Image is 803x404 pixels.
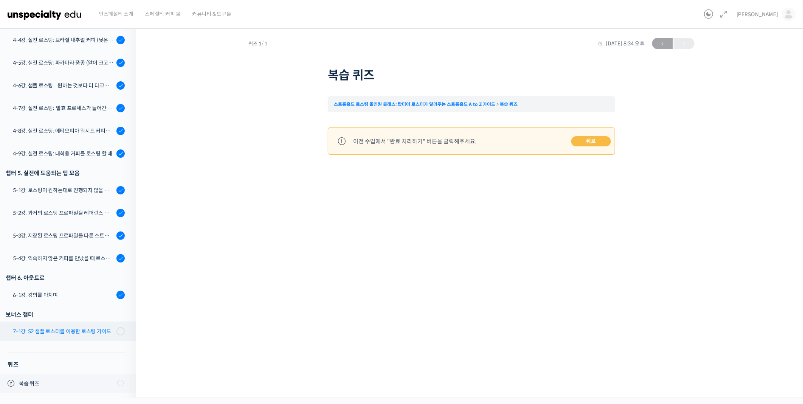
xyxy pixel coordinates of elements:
[13,254,114,263] div: 5-4강. 익숙하지 않은 커피를 만났을 때 로스팅 전략 세우는 방법
[13,127,114,135] div: 4-8강. 실전 로스팅: 에티오피아 워시드 커피를 에스프레소용으로 로스팅 할 때
[69,252,78,258] span: 대화
[736,11,778,18] span: [PERSON_NAME]
[13,59,114,67] div: 4-5강. 실전 로스팅: 파카마라 품종 (알이 크고 산지에서 건조가 고르게 되기 힘든 경우)
[19,380,39,388] span: 복습 퀴즈
[98,240,145,259] a: 설정
[652,38,673,49] a: ←이전
[6,273,125,283] div: 챕터 6. 아웃트로
[248,41,268,46] span: 퀴즈 1
[652,39,673,49] span: ←
[2,240,50,259] a: 홈
[353,136,476,146] div: 이전 수업에서 "완료 처리하기" 버튼을 클릭해주세요.
[8,353,125,368] h4: 퀴즈
[500,101,518,107] a: 복습 퀴즈
[6,168,125,178] div: 챕터 5. 실전에 도움되는 팁 모음
[50,240,98,259] a: 대화
[571,136,611,147] a: 뒤로
[13,186,114,194] div: 5-1강. 로스팅이 원하는대로 진행되지 않을 때, 일관성이 떨어질 때
[262,40,268,47] span: / 1
[13,81,114,90] div: 4-6강. 샘플 로스팅 – 원하는 것보다 더 다크하게 로스팅 하는 이유
[13,291,114,299] div: 6-1강. 강의를 마치며
[13,104,114,112] div: 4-7강. 실전 로스팅: 발효 프로세스가 들어간 커피를 필터용으로 로스팅 할 때
[13,327,114,336] div: 7-1강. S2 샘플 로스터를 이용한 로스팅 가이드
[13,232,114,240] div: 5-3강. 저장된 로스팅 프로파일을 다른 스트롱홀드 로스팅 머신에서 적용할 경우에 보정하는 방법
[328,68,615,82] h1: 복습 퀴즈
[334,101,495,107] a: 스트롱홀드 로스팅 올인원 클래스: 탑티어 로스터가 알려주는 스트롱홀드 A to Z 가이드
[6,309,125,320] div: 보너스 챕터
[117,251,126,257] span: 설정
[24,251,28,257] span: 홈
[13,209,114,217] div: 5-2강. 과거의 로스팅 프로파일을 레퍼런스 삼아 리뷰하는 방법
[597,40,645,47] span: [DATE] 8:34 오후
[13,149,114,158] div: 4-9강. 실전 로스팅: 대회용 커피를 로스팅 할 때
[13,36,114,44] div: 4-4강. 실전 로스팅: 브라질 내추럴 커피 (낮은 고도에서 재배되어 당분과 밀도가 낮은 경우)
